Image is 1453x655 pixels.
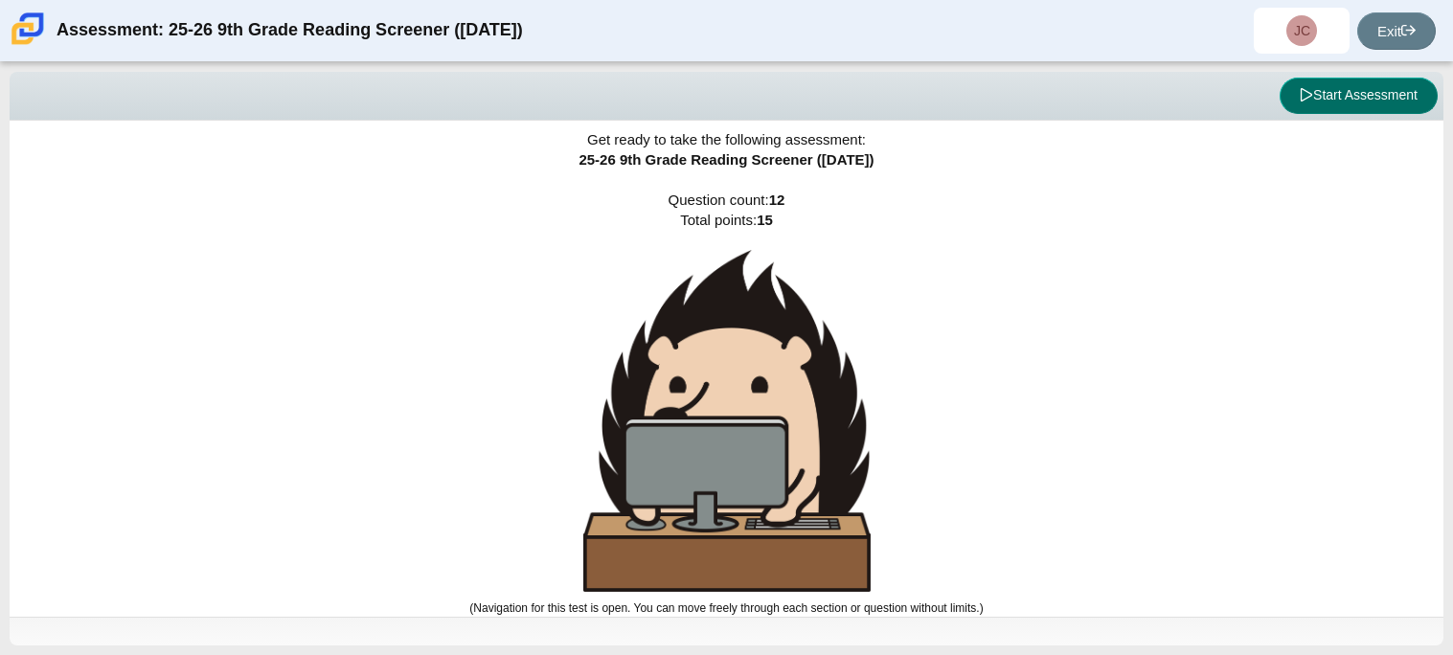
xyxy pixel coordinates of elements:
b: 12 [769,192,785,208]
button: Start Assessment [1280,78,1438,114]
small: (Navigation for this test is open. You can move freely through each section or question without l... [469,601,983,615]
span: Question count: Total points: [469,192,983,615]
b: 15 [757,212,773,228]
span: JC [1294,24,1310,37]
img: Carmen School of Science & Technology [8,9,48,49]
div: Assessment: 25-26 9th Grade Reading Screener ([DATE]) [57,8,523,54]
span: 25-26 9th Grade Reading Screener ([DATE]) [579,151,874,168]
a: Exit [1357,12,1436,50]
span: Get ready to take the following assessment: [587,131,866,147]
a: Carmen School of Science & Technology [8,35,48,52]
img: hedgehog-behind-computer-large.png [583,250,871,592]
